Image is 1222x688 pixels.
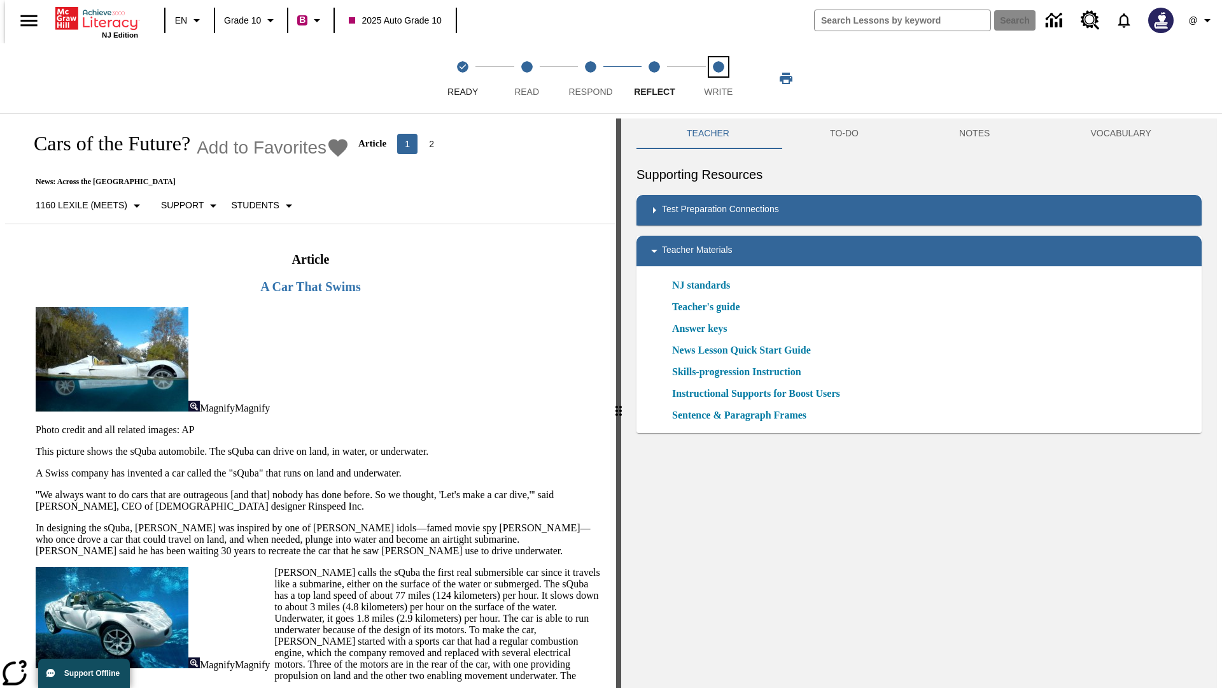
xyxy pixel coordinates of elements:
p: ''We always want to do cars that are outrageous [and that] nobody has done before. So we thought,... [36,489,601,512]
span: B [299,12,305,28]
span: Magnify [200,659,235,670]
img: Avatar [1148,8,1174,33]
button: NOTES [909,118,1040,149]
span: Grade 10 [224,14,261,27]
button: page 1 [397,134,418,154]
button: Go to page 2 [421,134,442,154]
button: Language: EN, Select a language [169,9,210,32]
span: Magnify [200,403,235,413]
button: Grade: Grade 10, Select a grade [219,9,283,32]
p: 1160 Lexile (Meets) [36,199,127,212]
p: Photo credit and all related images: AP [36,424,601,436]
span: Read [514,87,539,97]
a: Data Center [1038,3,1073,38]
span: Respond [568,87,612,97]
button: Select a new avatar [1141,4,1181,37]
span: EN [175,14,187,27]
a: NJ standards [672,278,738,293]
p: This picture shows the sQuba automobile. The sQuba can drive on land, in water, or underwater. [36,446,601,457]
div: Press Enter or Spacebar and then press right and left arrow keys to move the slider [616,118,621,688]
h1: Cars of the Future? [20,132,190,155]
p: Article [358,138,386,149]
span: Reflect [634,87,675,97]
span: Add to Favorites [197,138,327,158]
p: News: Across the [GEOGRAPHIC_DATA] [20,177,444,187]
div: Test Preparation Connections [636,195,1202,226]
button: Boost Class color is violet red. Change class color [292,9,330,32]
div: activity [621,118,1217,688]
a: Sentence & Paragraph Frames, Will open in new browser window or tab [672,408,806,423]
a: Teacher's guide, Will open in new browser window or tab [672,299,740,315]
a: Notifications [1107,4,1141,37]
img: High-tech automobile treading water. [36,307,188,412]
p: Test Preparation Connections [662,203,779,218]
button: TO-DO [780,118,909,149]
button: Respond step 3 of 5 [554,43,628,113]
img: Magnify [188,657,200,668]
button: Select Student [226,194,301,217]
span: NJ Edition [102,31,138,39]
input: search field [815,10,990,31]
span: 2025 Auto Grade 10 [349,14,441,27]
p: A Swiss company has invented a car called the "sQuba" that runs on land and underwater. [36,468,601,479]
a: Skills-progression Instruction, Will open in new browser window or tab [672,364,801,380]
button: Write step 5 of 5 [682,43,755,113]
h6: Supporting Resources [636,164,1202,185]
span: Support Offline [64,669,120,678]
p: Teacher Materials [662,243,733,259]
a: Resource Center, Will open in new tab [1073,3,1107,38]
span: Ready [447,87,478,97]
button: Support Offline [38,659,130,688]
span: Magnify [235,403,270,413]
nav: Articles pagination [395,134,444,154]
div: Home [55,4,138,39]
button: Open side menu [10,2,48,39]
button: Add to Favorites - Cars of the Future? [197,136,349,159]
div: reading [5,118,616,682]
a: News Lesson Quick Start Guide, Will open in new browser window or tab [672,343,811,358]
div: Teacher Materials [636,236,1202,266]
p: In designing the sQuba, [PERSON_NAME] was inspired by one of [PERSON_NAME] idols—famed movie spy ... [36,522,601,557]
h3: A Car That Swims [33,280,588,294]
img: Close-up of a car with two passengers driving underwater. [36,567,188,668]
button: Select Lexile, 1160 Lexile (Meets) [31,194,150,217]
span: Write [704,87,733,97]
button: Scaffolds, Support [156,194,226,217]
button: Profile/Settings [1181,9,1222,32]
button: VOCABULARY [1040,118,1202,149]
button: Read step 2 of 5 [489,43,563,113]
button: Ready(Step completed) step 1 of 5 [426,43,500,113]
h2: Article [33,252,588,267]
a: Instructional Supports for Boost Users, Will open in new browser window or tab [672,386,840,401]
button: Print [766,67,806,90]
span: @ [1188,14,1197,27]
p: Support [161,199,204,212]
a: Answer keys, Will open in new browser window or tab [672,321,727,336]
button: Reflect step 4 of 5 [617,43,691,113]
span: Magnify [235,659,270,670]
p: Students [231,199,279,212]
div: Instructional Panel Tabs [636,118,1202,149]
img: Magnify [188,401,200,412]
button: Teacher [636,118,780,149]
